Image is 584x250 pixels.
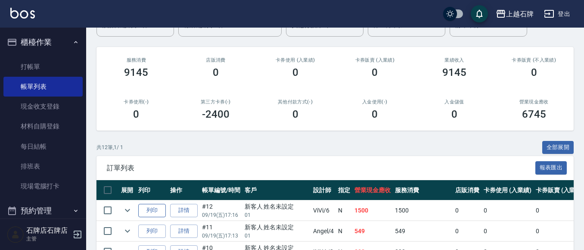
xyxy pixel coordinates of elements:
[453,221,481,241] td: 0
[504,57,563,63] h2: 卡券販賣 (不入業績)
[26,235,70,243] p: 主管
[138,225,166,238] button: 列印
[200,200,242,221] td: #12
[200,180,242,200] th: 帳單編號/時間
[3,200,83,222] button: 預約管理
[186,99,245,105] h2: 第三方卡券(-)
[481,200,534,221] td: 0
[3,31,83,53] button: 櫃檯作業
[3,176,83,196] a: 現場電腦打卡
[453,180,481,200] th: 店販消費
[245,211,309,219] p: 01
[471,5,488,22] button: save
[393,221,453,241] td: 549
[451,108,457,120] h3: 0
[202,211,240,219] p: 09/19 (五) 17:16
[535,161,567,175] button: 報表匯出
[170,204,198,217] a: 詳情
[292,108,298,120] h3: 0
[200,221,242,241] td: #11
[311,180,336,200] th: 設計師
[311,200,336,221] td: ViVi /6
[481,221,534,241] td: 0
[352,180,393,200] th: 營業現金應收
[10,8,35,19] img: Logo
[7,226,24,243] img: Person
[3,97,83,116] a: 現金收支登錄
[352,200,393,221] td: 1500
[345,57,404,63] h2: 卡券販賣 (入業績)
[522,108,546,120] h3: 6745
[121,225,134,237] button: expand row
[186,57,245,63] h2: 店販消費
[121,204,134,217] button: expand row
[542,141,574,154] button: 全部展開
[133,108,139,120] h3: 0
[138,204,166,217] button: 列印
[425,99,484,105] h2: 入金儲值
[245,232,309,240] p: 01
[245,202,309,211] div: 新客人 姓名未設定
[107,164,535,172] span: 訂單列表
[541,6,574,22] button: 登出
[170,225,198,238] a: 詳情
[124,66,148,78] h3: 9145
[492,5,537,23] button: 上越石牌
[453,200,481,221] td: 0
[531,66,537,78] h3: 0
[213,66,219,78] h3: 0
[336,221,352,241] td: N
[3,57,83,77] a: 打帳單
[107,99,166,105] h2: 卡券使用(-)
[96,144,123,151] p: 共 12 筆, 1 / 1
[345,99,404,105] h2: 入金使用(-)
[393,180,453,200] th: 服務消費
[3,137,83,156] a: 每日結帳
[242,180,311,200] th: 客戶
[3,116,83,136] a: 材料自購登錄
[202,232,240,240] p: 09/19 (五) 17:13
[506,9,534,19] div: 上越石牌
[372,108,378,120] h3: 0
[336,200,352,221] td: N
[336,180,352,200] th: 指定
[292,66,298,78] h3: 0
[535,163,567,172] a: 報表匯出
[202,108,230,120] h3: -2400
[311,221,336,241] td: Angel /4
[372,66,378,78] h3: 0
[245,223,309,232] div: 新客人 姓名未設定
[504,99,563,105] h2: 營業現金應收
[266,57,325,63] h2: 卡券使用 (入業績)
[107,57,166,63] h3: 服務消費
[425,57,484,63] h2: 業績收入
[393,200,453,221] td: 1500
[352,221,393,241] td: 549
[3,156,83,176] a: 排班表
[266,99,325,105] h2: 其他付款方式(-)
[136,180,168,200] th: 列印
[3,77,83,97] a: 帳單列表
[168,180,200,200] th: 操作
[442,66,466,78] h3: 9145
[119,180,136,200] th: 展開
[481,180,534,200] th: 卡券使用 (入業績)
[26,226,70,235] h5: 石牌店石牌店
